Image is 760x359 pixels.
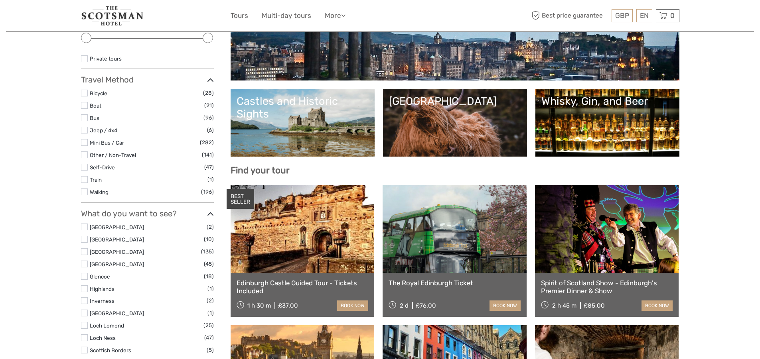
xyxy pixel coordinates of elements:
[541,279,673,295] a: Spirit of Scotland Show - Edinburgh's Premier Dinner & Show
[90,261,144,267] a: [GEOGRAPHIC_DATA]
[92,12,101,22] button: Open LiveChat chat widget
[90,249,144,255] a: [GEOGRAPHIC_DATA]
[247,302,271,309] span: 1 h 30 m
[90,152,136,158] a: Other / Non-Travel
[204,163,214,172] span: (47)
[642,300,673,311] a: book now
[90,273,110,280] a: Glencoe
[90,335,116,341] a: Loch Ness
[200,138,214,147] span: (282)
[615,12,629,20] span: GBP
[207,126,214,135] span: (6)
[278,302,298,309] div: £37.00
[203,321,214,330] span: (25)
[202,150,214,159] span: (141)
[231,10,248,22] a: Tours
[207,308,214,318] span: (1)
[552,302,576,309] span: 2 h 45 m
[81,209,214,218] h3: What do you want to see?
[90,127,117,133] a: Jeep / 4x4
[201,247,214,256] span: (135)
[207,175,214,184] span: (1)
[237,95,369,121] div: Castles and Historic Sights
[203,113,214,122] span: (96)
[490,300,521,311] a: book now
[541,95,673,108] div: Whisky, Gin, and Beer
[530,9,610,22] span: Best price guarantee
[400,302,409,309] span: 2 d
[81,75,214,84] h3: Travel Method
[416,302,436,309] div: £76.00
[541,95,673,151] a: Whisky, Gin, and Beer
[207,296,214,305] span: (2)
[237,19,673,75] a: [GEOGRAPHIC_DATA]
[90,55,122,62] a: Private tours
[204,259,214,269] span: (45)
[207,222,214,231] span: (2)
[262,10,311,22] a: Multi-day tours
[325,10,345,22] a: More
[584,302,605,309] div: £85.00
[90,177,102,183] a: Train
[204,333,214,342] span: (47)
[90,298,114,304] a: Inverness
[204,101,214,110] span: (21)
[90,322,124,329] a: Loch Lomond
[636,9,652,22] div: EN
[231,165,290,176] b: Find your tour
[203,88,214,98] span: (28)
[389,95,521,108] div: [GEOGRAPHIC_DATA]
[90,115,99,121] a: Bus
[207,284,214,293] span: (1)
[204,272,214,281] span: (18)
[90,310,144,316] a: [GEOGRAPHIC_DATA]
[90,164,115,171] a: Self-Drive
[90,347,131,353] a: Scottish Borders
[237,95,369,151] a: Castles and Historic Sights
[90,90,107,96] a: Bicycle
[11,14,90,20] p: We're away right now. Please check back later!
[201,187,214,196] span: (196)
[389,95,521,151] a: [GEOGRAPHIC_DATA]
[90,286,114,292] a: Highlands
[90,189,109,195] a: Walking
[204,235,214,244] span: (10)
[90,102,101,109] a: Boat
[237,279,369,295] a: Edinburgh Castle Guided Tour - Tickets Included
[337,300,368,311] a: book now
[389,279,521,287] a: The Royal Edinburgh Ticket
[81,6,144,26] img: 681-f48ba2bd-dfbf-4b64-890c-b5e5c75d9d66_logo_small.jpg
[207,345,214,355] span: (5)
[227,189,254,209] div: BEST SELLER
[669,12,676,20] span: 0
[90,224,144,230] a: [GEOGRAPHIC_DATA]
[90,236,144,243] a: [GEOGRAPHIC_DATA]
[90,139,124,146] a: Mini Bus / Car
